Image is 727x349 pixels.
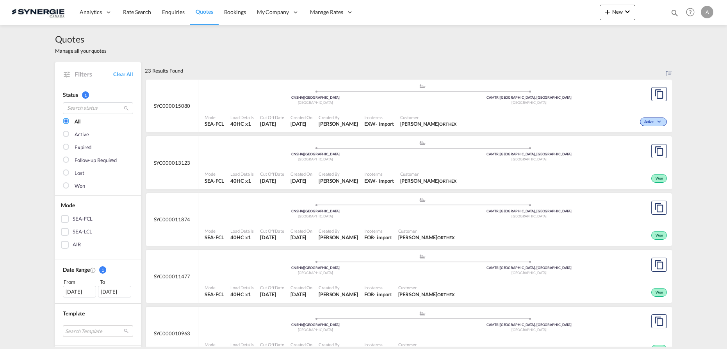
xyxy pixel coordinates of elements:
[364,234,374,241] div: FOB
[651,231,667,240] div: Won
[61,241,135,249] md-checkbox: AIR
[654,89,664,99] md-icon: assets/icons/custom/copyQuote.svg
[644,119,656,125] span: Active
[684,5,701,20] div: Help
[656,233,665,239] span: Won
[154,159,191,166] span: SYC000013123
[290,114,312,120] span: Created On
[376,177,394,184] div: - import
[651,314,667,328] button: Copy Quote
[290,228,312,234] span: Created On
[298,271,333,275] span: [GEOGRAPHIC_DATA]
[230,291,254,298] span: 40HC x 1
[364,342,392,347] span: Incoterms
[145,62,183,79] div: 23 Results Found
[511,271,547,275] span: [GEOGRAPHIC_DATA]
[364,120,376,127] div: EXW
[290,291,312,298] span: 15 May 2025
[319,342,358,347] span: Created By
[499,95,500,100] span: |
[600,5,635,20] button: icon-plus 400-fgNewicon-chevron-down
[439,121,456,126] span: ORTHEX
[486,209,572,213] span: CAMTR [GEOGRAPHIC_DATA], [GEOGRAPHIC_DATA]
[640,118,667,126] div: Change Status Here
[154,216,191,223] span: SYC000011874
[364,285,392,290] span: Incoterms
[499,152,500,156] span: |
[486,322,572,327] span: CAMTR [GEOGRAPHIC_DATA], [GEOGRAPHIC_DATA]
[154,330,191,337] span: SYC000010963
[290,342,312,347] span: Created On
[654,260,664,269] md-icon: assets/icons/custom/copyQuote.svg
[511,214,547,218] span: [GEOGRAPHIC_DATA]
[437,235,454,240] span: ORTHEX
[499,265,500,270] span: |
[146,250,672,303] div: SYC000011477 assets/icons/custom/ship-fill.svgassets/icons/custom/roll-o-plane.svgOriginShanghai ...
[400,120,456,127] span: Eric Duhamel ORTHEX
[257,8,289,16] span: My Company
[260,120,284,127] span: 26 Sep 2025
[205,234,224,241] span: SEA-FCL
[418,198,427,202] md-icon: assets/icons/custom/ship-fill.svg
[205,228,224,234] span: Mode
[98,286,131,297] div: [DATE]
[260,114,284,120] span: Cut Off Date
[146,136,672,189] div: SYC000013123 assets/icons/custom/ship-fill.svgassets/icons/custom/roll-o-plane.svgOriginShanghai ...
[230,171,254,177] span: Load Details
[290,234,312,241] span: 29 May 2025
[486,95,572,100] span: CAMTR [GEOGRAPHIC_DATA], [GEOGRAPHIC_DATA]
[205,291,224,298] span: SEA-FCL
[400,177,456,184] span: Eric Duhamel ORTHEX
[63,91,78,98] span: Status
[80,8,102,16] span: Analytics
[364,171,394,177] span: Incoterms
[146,80,672,133] div: SYC000015080 assets/icons/custom/ship-fill.svgassets/icons/custom/roll-o-plane.svgOriginShanghai ...
[418,141,427,145] md-icon: assets/icons/custom/ship-fill.svg
[486,152,572,156] span: CAMTR [GEOGRAPHIC_DATA], [GEOGRAPHIC_DATA]
[196,8,213,15] span: Quotes
[205,120,224,127] span: SEA-FCL
[291,152,340,156] span: CNSHA [GEOGRAPHIC_DATA]
[511,157,547,161] span: [GEOGRAPHIC_DATA]
[298,214,333,218] span: [GEOGRAPHIC_DATA]
[290,120,312,127] span: 26 Sep 2025
[651,258,667,272] button: Copy Quote
[73,241,81,249] div: AIR
[364,291,374,298] div: FOB
[603,7,612,16] md-icon: icon-plus 400-fg
[656,290,665,296] span: Won
[400,114,456,120] span: Customer
[651,201,667,215] button: Copy Quote
[162,9,185,15] span: Enquiries
[75,144,91,151] div: Expired
[205,171,224,177] span: Mode
[303,322,304,327] span: |
[310,8,343,16] span: Manage Rates
[398,285,454,290] span: Customer
[684,5,697,19] span: Help
[230,342,254,347] span: Load Details
[364,291,392,298] div: FOB import
[291,322,340,327] span: CNSHA [GEOGRAPHIC_DATA]
[303,265,304,270] span: |
[364,177,376,184] div: EXW
[205,177,224,184] span: SEA-FCL
[656,176,665,182] span: Won
[319,120,358,127] span: Adriana Groposila
[260,285,284,290] span: Cut Off Date
[298,328,333,332] span: [GEOGRAPHIC_DATA]
[319,228,358,234] span: Created By
[154,102,191,109] span: SYC000015080
[63,310,85,317] span: Template
[666,62,672,79] div: Sort by: Created On
[670,9,679,17] md-icon: icon-magnify
[90,267,96,273] md-icon: Created On
[230,114,254,120] span: Load Details
[154,273,191,280] span: SYC000011477
[260,291,284,298] span: 15 May 2025
[364,120,394,127] div: EXW import
[364,234,392,241] div: FOB import
[651,144,667,158] button: Copy Quote
[319,114,358,120] span: Created By
[75,169,84,177] div: Lost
